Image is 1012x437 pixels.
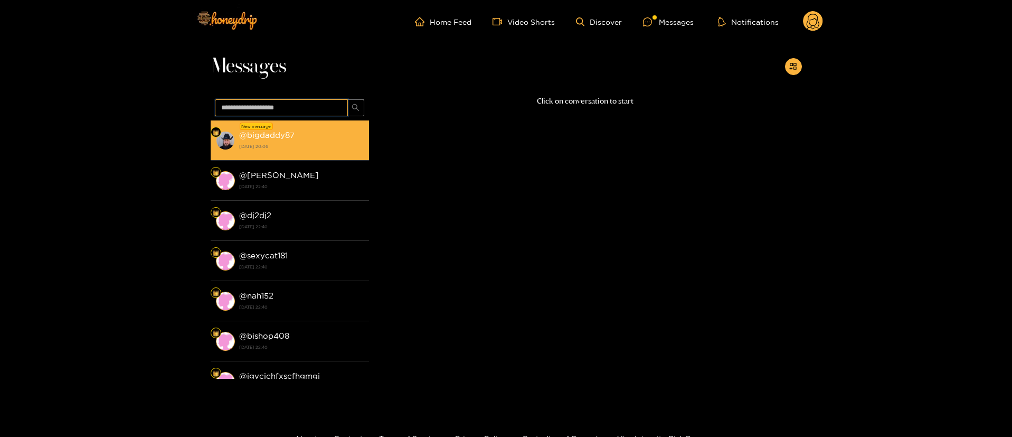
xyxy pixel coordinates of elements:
[213,129,219,136] img: Fan Level
[211,54,286,79] span: Messages
[239,331,289,340] strong: @ bishop408
[216,171,235,190] img: conversation
[239,302,364,312] strong: [DATE] 22:40
[239,342,364,352] strong: [DATE] 22:40
[239,371,320,380] strong: @ jgvcjchfxscfhgmgj
[213,290,219,296] img: Fan Level
[239,251,288,260] strong: @ sexycat181
[715,16,782,27] button: Notifications
[239,211,271,220] strong: @ dj2dj2
[493,17,507,26] span: video-camera
[216,292,235,311] img: conversation
[213,250,219,256] img: Fan Level
[239,222,364,231] strong: [DATE] 22:40
[239,131,295,140] strong: @ bigdaddy87
[213,170,219,176] img: Fan Level
[415,17,471,26] a: Home Feed
[213,370,219,377] img: Fan Level
[216,372,235,391] img: conversation
[347,99,364,116] button: search
[239,171,319,180] strong: @ [PERSON_NAME]
[239,291,273,300] strong: @ nah152
[785,58,802,75] button: appstore-add
[240,123,273,130] div: New message
[239,182,364,191] strong: [DATE] 22:40
[239,262,364,272] strong: [DATE] 22:40
[369,95,802,107] p: Click on conversation to start
[216,131,235,150] img: conversation
[352,104,360,113] span: search
[576,17,622,26] a: Discover
[213,210,219,216] img: Fan Level
[239,142,364,151] strong: [DATE] 20:06
[213,330,219,337] img: Fan Level
[216,332,235,351] img: conversation
[415,17,430,26] span: home
[216,252,235,271] img: conversation
[493,17,555,26] a: Video Shorts
[216,211,235,230] img: conversation
[789,62,797,71] span: appstore-add
[643,16,694,28] div: Messages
